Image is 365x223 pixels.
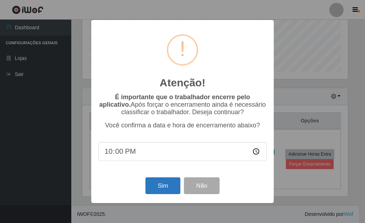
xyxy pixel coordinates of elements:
[99,93,250,108] b: É importante que o trabalhador encerre pelo aplicativo.
[98,122,267,129] p: Você confirma a data e hora de encerramento abaixo?
[98,93,267,116] p: Após forçar o encerramento ainda é necessário classificar o trabalhador. Deseja continuar?
[184,177,219,194] button: Não
[145,177,180,194] button: Sim
[160,76,205,89] h2: Atenção!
